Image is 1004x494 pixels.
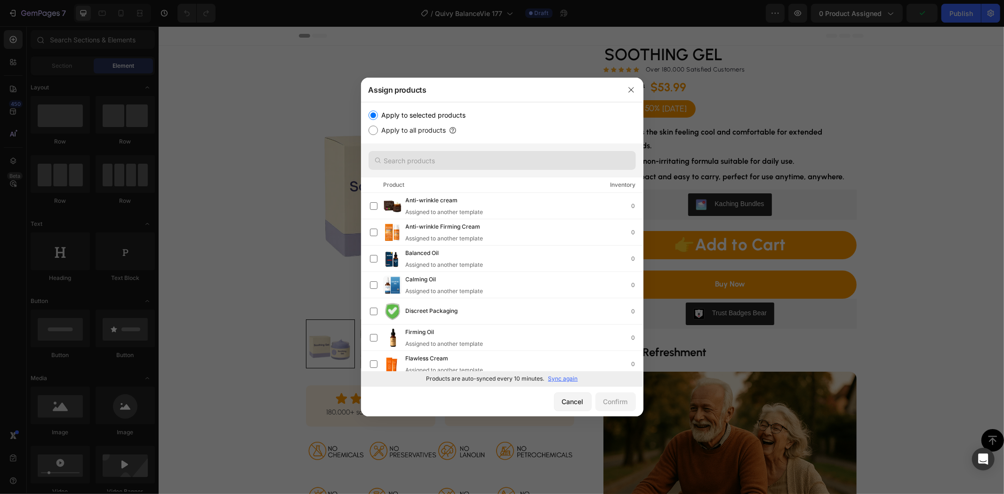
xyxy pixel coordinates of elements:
button: 👉 <strong>Add to Cart</strong> [445,205,698,233]
p: Sync again [548,374,578,383]
div: /> [361,102,643,386]
div: Buy Now [556,251,586,265]
div: $108.99 [445,52,487,70]
strong: Instant Refreshment [446,319,548,333]
button: Buy Now [445,244,698,272]
span: Discreet Packaging [406,306,458,317]
button: Trust Badges Bear [527,276,616,299]
div: Assigned to another template [406,340,483,348]
div: Kaching Bundles [556,173,605,183]
div: 0 [632,280,643,290]
div: Product [384,180,405,190]
span: Firming Oil [406,327,434,338]
div: 0 [632,359,643,369]
div: $53.99 [491,52,529,70]
img: product-img [383,276,402,295]
div: Open Intercom Messenger [972,448,995,470]
strong: Keeps the skin feeling cool and comfortable for extended periods. [466,101,664,124]
p: Over 180,000 Satisfied Customers [487,39,586,48]
strong: Compact and easy to carry, perfect for use anytime, anywhere. [466,146,686,155]
img: product-img [383,249,402,268]
div: Inventory [610,180,636,190]
p: or [301,379,401,392]
div: Assigned to another template [406,261,483,269]
img: product-img [383,328,402,347]
div: 0 [632,307,643,316]
div: 50% [485,76,502,88]
span: Anti-wrinkle cream [406,196,458,206]
p: 180,000+ satisfied customers [162,380,262,392]
p: Products are auto-synced every 10 minutes. [426,374,545,383]
div: Assigned to another template [406,287,483,295]
div: Trust Badges Bear [554,282,608,292]
h1: Soothing Gel [445,19,698,38]
button: Cancel [554,392,592,411]
div: 0 [632,254,643,263]
strong: money-back guarantee [317,381,392,390]
img: KachingBundles.png [537,173,548,184]
span: Anti-wrinkle Firming Cream [406,222,481,232]
img: product-img [383,355,402,374]
div: 0 [632,333,643,343]
img: CLDR_q6erfwCEAE=.png [535,282,546,293]
button: Kaching Bundles [530,167,613,190]
div: [DATE] [502,76,530,89]
div: Cancel [562,397,584,406]
img: product-img [383,197,402,215]
div: Assigned to another template [406,208,483,216]
div: Assigned to another template [406,234,496,243]
button: Confirm [595,392,636,411]
div: 0 [632,201,643,211]
div: 👉 [515,206,627,231]
input: Search products [369,151,636,170]
div: Assigned to another template [406,366,483,374]
strong: Add to Cart [537,206,628,231]
img: product-img [383,223,402,242]
strong: Soft, non-irritating formula suitable for daily use. [466,130,636,139]
label: Apply to all products [378,125,446,136]
span: Calming Oil [406,275,436,285]
div: Confirm [603,397,628,406]
img: product-img [383,302,402,321]
span: Flawless Cream [406,354,449,364]
div: 🔥SAVE [452,76,485,89]
div: Assign products [361,78,619,102]
div: 0 [632,228,643,237]
h2: RESULTS [DATE] [300,367,402,378]
label: Apply to selected products [378,110,466,121]
span: Balanced Oil [406,248,439,259]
